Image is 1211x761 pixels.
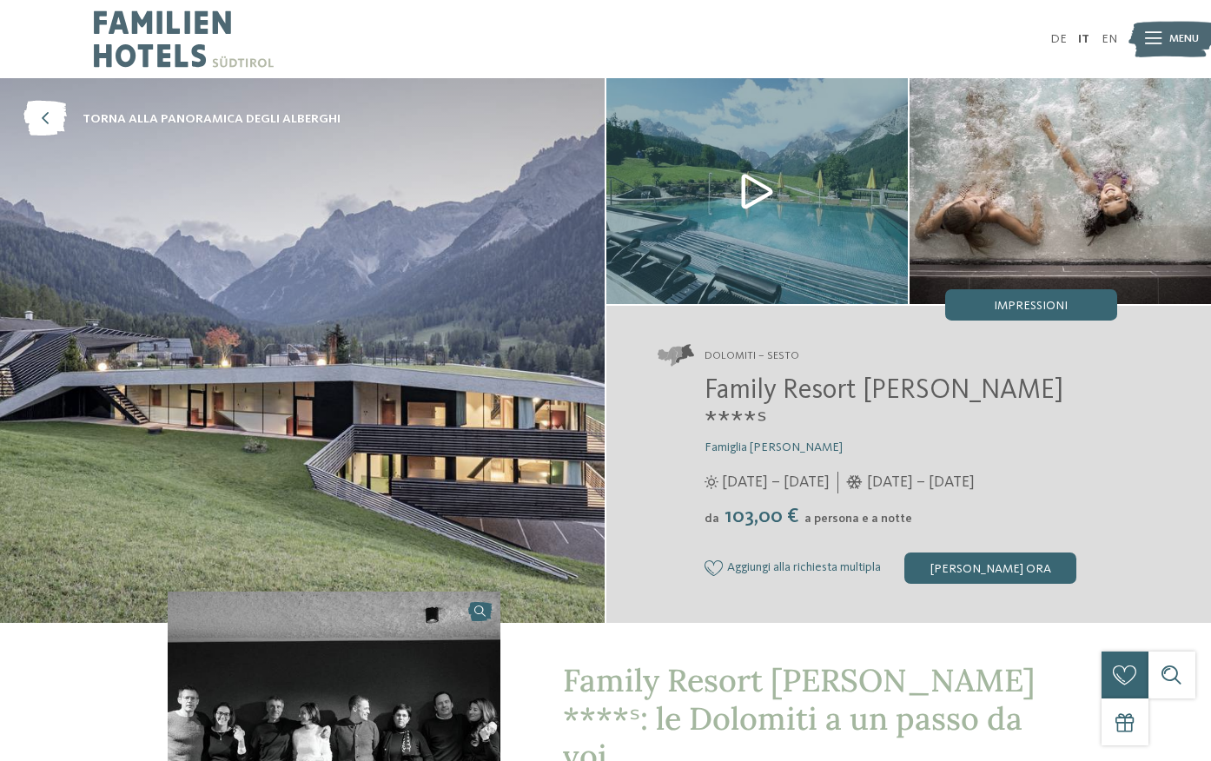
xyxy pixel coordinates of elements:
span: 103,00 € [721,506,803,527]
span: Dolomiti – Sesto [705,348,799,364]
span: torna alla panoramica degli alberghi [83,110,341,128]
span: da [705,513,719,525]
img: Il nostro family hotel a Sesto, il vostro rifugio sulle Dolomiti. [910,78,1211,304]
a: torna alla panoramica degli alberghi [23,102,341,137]
span: Menu [1169,31,1199,47]
span: [DATE] – [DATE] [722,472,830,493]
a: EN [1102,33,1117,45]
i: Orari d'apertura inverno [846,475,863,489]
a: DE [1050,33,1067,45]
img: Il nostro family hotel a Sesto, il vostro rifugio sulle Dolomiti. [606,78,908,304]
span: Aggiungi alla richiesta multipla [727,561,881,575]
span: a persona e a notte [804,513,912,525]
i: Orari d'apertura estate [705,475,718,489]
span: Family Resort [PERSON_NAME] ****ˢ [705,377,1063,438]
span: Famiglia [PERSON_NAME] [705,441,843,453]
a: IT [1078,33,1089,45]
span: [DATE] – [DATE] [867,472,975,493]
div: [PERSON_NAME] ora [904,553,1076,584]
span: Impressioni [994,300,1068,312]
